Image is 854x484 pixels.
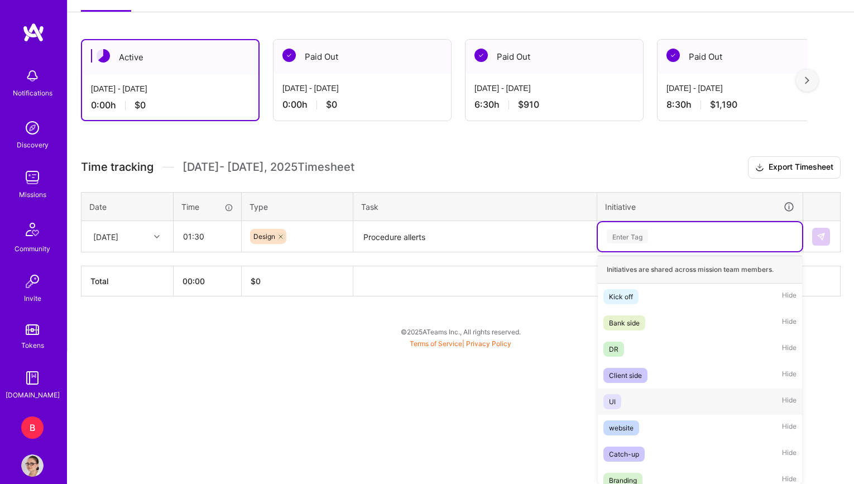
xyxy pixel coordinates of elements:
[21,367,44,389] img: guide book
[21,166,44,189] img: teamwork
[607,228,648,245] div: Enter Tag
[609,422,634,434] div: website
[410,339,462,348] a: Terms of Service
[174,266,242,296] th: 00:00
[782,289,797,304] span: Hide
[18,416,46,439] a: B
[91,83,250,95] div: [DATE] - [DATE]
[598,256,802,284] div: Initiatives are shared across mission team members.
[782,394,797,409] span: Hide
[410,339,511,348] span: |
[135,99,146,111] span: $0
[93,231,118,242] div: [DATE]
[666,83,826,94] div: [DATE] - [DATE]
[782,447,797,462] span: Hide
[666,99,826,111] div: 8:30 h
[609,343,618,355] div: DR
[748,156,841,179] button: Export Timesheet
[242,192,353,221] th: Type
[609,396,616,408] div: UI
[805,76,809,84] img: right
[354,222,596,252] textarea: Procedure allerts
[518,99,539,111] span: $910
[81,192,174,221] th: Date
[26,324,39,335] img: tokens
[782,368,797,383] span: Hide
[183,160,354,174] span: [DATE] - [DATE] , 2025 Timesheet
[21,454,44,477] img: User Avatar
[91,99,250,111] div: 0:00 h
[17,139,49,151] div: Discovery
[282,83,442,94] div: [DATE] - [DATE]
[755,162,764,174] i: icon Download
[21,270,44,293] img: Invite
[782,342,797,357] span: Hide
[609,291,633,303] div: Kick off
[666,49,680,62] img: Paid Out
[181,201,233,213] div: Time
[326,99,337,111] span: $0
[253,232,275,241] span: Design
[13,87,52,99] div: Notifications
[658,40,835,74] div: Paid Out
[274,40,451,74] div: Paid Out
[18,454,46,477] a: User Avatar
[282,49,296,62] img: Paid Out
[782,420,797,435] span: Hide
[67,318,854,346] div: © 2025 ATeams Inc., All rights reserved.
[19,189,46,200] div: Missions
[474,83,634,94] div: [DATE] - [DATE]
[605,200,795,213] div: Initiative
[474,99,634,111] div: 6:30 h
[6,389,60,401] div: [DOMAIN_NAME]
[81,160,153,174] span: Time tracking
[21,339,44,351] div: Tokens
[22,22,45,42] img: logo
[174,222,241,251] input: HH:MM
[466,339,511,348] a: Privacy Policy
[15,243,50,255] div: Community
[21,416,44,439] div: B
[81,266,174,296] th: Total
[710,99,737,111] span: $1,190
[82,40,258,74] div: Active
[782,315,797,330] span: Hide
[466,40,643,74] div: Paid Out
[154,234,160,239] i: icon Chevron
[609,317,640,329] div: Bank side
[21,65,44,87] img: bell
[282,99,442,111] div: 0:00 h
[609,370,642,381] div: Client side
[97,49,110,63] img: Active
[817,232,826,241] img: Submit
[609,448,639,460] div: Catch-up
[21,117,44,139] img: discovery
[24,293,41,304] div: Invite
[474,49,488,62] img: Paid Out
[19,216,46,243] img: Community
[353,192,597,221] th: Task
[251,276,261,286] span: $ 0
